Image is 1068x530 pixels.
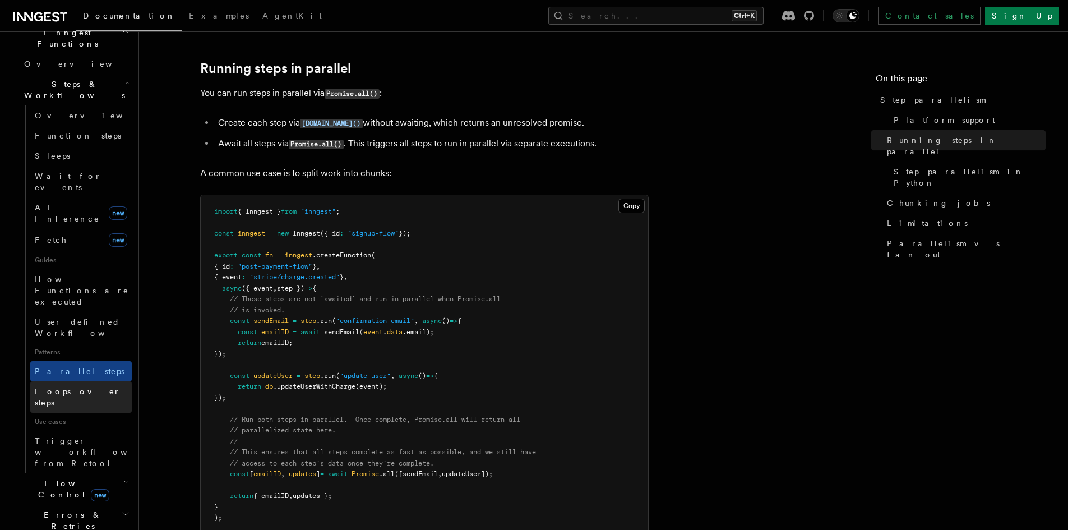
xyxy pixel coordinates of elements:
[24,59,140,68] span: Overview
[238,382,261,390] span: return
[316,470,320,478] span: ]
[83,11,175,20] span: Documentation
[35,436,158,468] span: Trigger workflows from Retool
[355,382,387,390] span: (event);
[352,470,379,478] span: Promise
[214,350,226,358] span: });
[293,492,332,500] span: updates };
[109,233,127,247] span: new
[277,284,304,292] span: step })
[426,372,434,380] span: =>
[300,117,363,128] a: [DOMAIN_NAME]()
[230,437,238,445] span: //
[230,262,234,270] span: :
[312,262,316,270] span: }
[293,229,320,237] span: Inngest
[442,470,493,478] span: updateUser]);
[30,413,132,431] span: Use cases
[242,284,273,292] span: ({ event
[312,251,371,259] span: .createFunction
[889,110,1046,130] a: Platform support
[336,372,340,380] span: (
[30,229,132,251] a: Fetchnew
[300,317,316,325] span: step
[200,61,351,76] a: Running steps in parallel
[214,251,238,259] span: export
[548,7,764,25] button: Search...Ctrl+K
[273,382,355,390] span: .updateUserWithCharge
[320,229,340,237] span: ({ id
[300,208,336,215] span: "inngest"
[316,262,320,270] span: ,
[238,328,257,336] span: const
[214,273,242,281] span: { event
[300,328,320,336] span: await
[887,218,968,229] span: Limitations
[214,514,222,522] span: );
[887,238,1046,260] span: Parallelism vs fan-out
[281,470,285,478] span: ,
[9,22,132,54] button: Inngest Functions
[304,284,312,292] span: =>
[434,372,438,380] span: {
[293,328,297,336] span: =
[732,10,757,21] kbd: Ctrl+K
[289,470,316,478] span: updates
[273,284,277,292] span: ,
[293,317,297,325] span: =
[109,206,127,220] span: new
[30,105,132,126] a: Overview
[340,372,391,380] span: "update-user"
[182,3,256,30] a: Examples
[249,273,340,281] span: "stripe/charge.created"
[297,372,300,380] span: =
[35,172,101,192] span: Wait for events
[238,229,265,237] span: inngest
[189,11,249,20] span: Examples
[882,130,1046,162] a: Running steps in parallel
[261,328,289,336] span: emailID
[30,381,132,413] a: Loops over steps
[340,229,344,237] span: :
[214,229,234,237] span: const
[30,197,132,229] a: AI Inferencenew
[214,503,218,511] span: }
[20,74,132,105] button: Steps & Workflows
[320,372,336,380] span: .run
[450,317,457,325] span: =>
[30,166,132,197] a: Wait for events
[230,492,253,500] span: return
[325,89,380,99] code: Promise.all()
[359,328,363,336] span: (
[300,119,363,128] code: [DOMAIN_NAME]()
[215,136,649,152] li: Await all steps via . This triggers all steps to run in parallel via separate executions.
[76,3,182,31] a: Documentation
[833,9,859,22] button: Toggle dark mode
[395,470,438,478] span: ([sendEmail
[316,317,332,325] span: .run
[9,27,121,49] span: Inngest Functions
[876,72,1046,90] h4: On this page
[30,312,132,343] a: User-defined Workflows
[262,11,322,20] span: AgentKit
[20,54,132,74] a: Overview
[887,197,990,209] span: Chunking jobs
[230,306,285,314] span: // is invoked.
[35,131,121,140] span: Function steps
[249,470,253,478] span: [
[383,328,387,336] span: .
[403,328,434,336] span: .email);
[340,273,344,281] span: }
[399,229,410,237] span: });
[30,431,132,473] a: Trigger workflows from Retool
[344,273,348,281] span: ,
[261,339,293,347] span: emailID;
[894,166,1046,188] span: Step parallelism in Python
[35,367,124,376] span: Parallel steps
[281,208,297,215] span: from
[214,394,226,402] span: });
[253,372,293,380] span: updateUser
[387,328,403,336] span: data
[238,262,312,270] span: "post-payment-flow"
[200,165,649,181] p: A common use case is to split work into chunks:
